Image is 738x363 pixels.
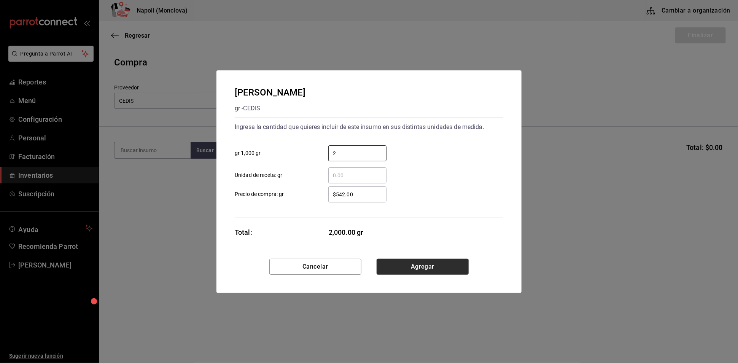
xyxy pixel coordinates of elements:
div: gr - CEDIS [235,102,306,115]
button: Cancelar [269,259,361,275]
input: Precio de compra: gr [328,190,386,199]
span: Unidad de receta: gr [235,171,283,179]
span: Precio de compra: gr [235,190,284,198]
div: Total: [235,227,252,237]
input: Unidad de receta: gr [328,171,386,180]
div: [PERSON_NAME] [235,86,306,99]
span: gr 1,000 gr [235,149,261,157]
button: Agregar [377,259,469,275]
span: 2,000.00 gr [329,227,387,237]
input: gr 1,000 gr [328,149,386,158]
div: Ingresa la cantidad que quieres incluir de este insumo en sus distintas unidades de medida. [235,121,503,133]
